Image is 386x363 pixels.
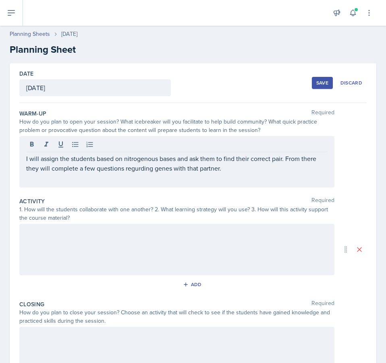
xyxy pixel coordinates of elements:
[316,80,328,86] div: Save
[311,109,334,118] span: Required
[19,118,334,134] div: How do you plan to open your session? What icebreaker will you facilitate to help build community...
[19,109,46,118] label: Warm-Up
[336,77,367,89] button: Discard
[19,308,334,325] div: How do you plan to close your session? Choose an activity that will check to see if the students ...
[26,154,328,173] p: I will assign the students based on nitrogenous bases and ask them to find their correct pair. Fr...
[19,300,44,308] label: Closing
[19,70,33,78] label: Date
[61,30,77,38] div: [DATE]
[19,205,334,222] div: 1. How will the students collaborate with one another? 2. What learning strategy will you use? 3....
[10,30,50,38] a: Planning Sheets
[311,197,334,205] span: Required
[340,80,362,86] div: Discard
[10,42,376,57] h2: Planning Sheet
[19,197,45,205] label: Activity
[311,300,334,308] span: Required
[180,278,206,291] button: Add
[185,281,202,288] div: Add
[312,77,333,89] button: Save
